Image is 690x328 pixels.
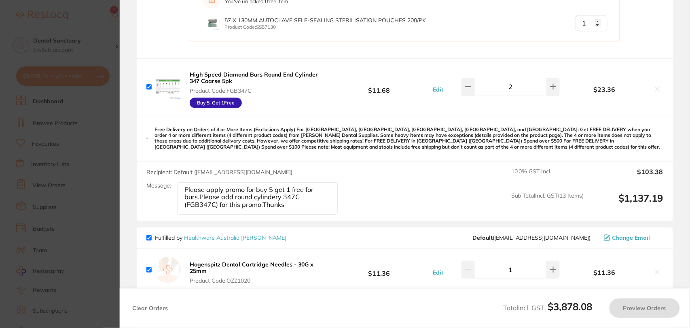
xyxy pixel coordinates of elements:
b: $11.36 [560,269,649,276]
a: Healthware Australia [PERSON_NAME] [184,234,286,241]
span: info@healthwareaustralia.com.au [472,234,591,241]
button: Edit [431,269,446,276]
span: 10.0 % GST Incl. [511,168,584,186]
textarea: Please apply promo for buy 5 get 1 free for burs.Please add round cylindery 347C (FGB347C) for th... [178,182,338,215]
button: Clear Orders [130,298,170,318]
label: Message: [146,182,171,189]
img: 57 x 130mm Autoclave Self-Sealing Sterilisation Pouches 200/pk [206,17,219,30]
p: Fulfilled by [155,234,286,241]
span: Change Email [612,234,650,241]
button: Edit [431,86,446,93]
input: Qty [575,15,607,31]
b: Hogenspitz Dental Cartridge Needles - 30G x 25mm [190,261,313,275]
span: Sub Total Incl. GST ( 13 Items) [511,192,584,215]
output: $103.38 [591,168,663,186]
output: $1,137.19 [591,192,663,215]
span: 57 x 130mm Autoclave Self-Sealing Sterilisation Pouches 200/pk [224,17,426,24]
button: Hogenspitz Dental Cartridge Needles - 30G x 25mm Product Code:OZZ1020 [187,261,327,284]
img: empty.jpg [155,257,181,283]
button: Preview Orders [610,298,680,318]
b: Default [472,234,493,241]
b: $3,878.08 [548,300,593,313]
span: Product Code: FGB347C [190,87,325,94]
span: Recipient: Default ( [EMAIL_ADDRESS][DOMAIN_NAME] ) [146,168,292,176]
p: Free Delivery on Orders of 4 or More Items (Exclusions Apply) For [GEOGRAPHIC_DATA], [GEOGRAPHIC_... [155,127,663,150]
button: Change Email [601,234,663,241]
b: $11.68 [327,79,431,94]
span: Product Code: OZZ1020 [190,277,325,284]
div: Buy 5, Get 1 Free [190,98,242,108]
img: d3UwMm02dw [155,74,181,100]
b: $11.36 [327,262,431,277]
span: Total Incl. GST [503,304,593,312]
b: High Speed Diamond Burs Round End Cylinder 347 Coarse 5pk [190,71,318,85]
p: Product Code: SS57130 [224,24,426,30]
b: $23.36 [560,86,649,93]
button: High Speed Diamond Burs Round End Cylinder 347 Coarse 5pk Product Code:FGB347C Buy 5, Get 1Free [187,71,327,108]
